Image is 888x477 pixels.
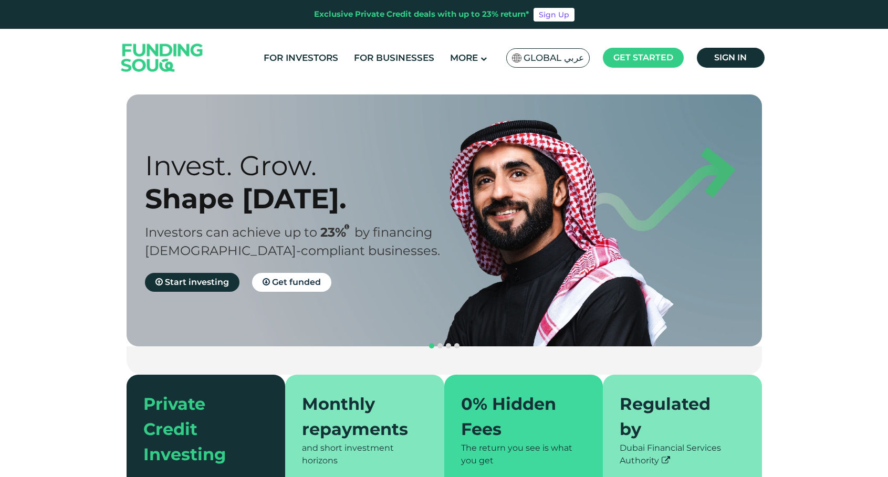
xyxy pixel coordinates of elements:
[261,49,341,67] a: For Investors
[714,52,747,62] span: Sign in
[427,342,436,350] button: navigation
[444,342,453,350] button: navigation
[344,224,349,230] i: 23% IRR (expected) ~ 15% Net yield (expected)
[302,442,427,467] div: and short investment horizons
[320,225,354,240] span: 23%
[351,49,437,67] a: For Businesses
[145,182,463,215] div: Shape [DATE].
[272,277,321,287] span: Get funded
[697,48,765,68] a: Sign in
[524,52,584,64] span: Global عربي
[461,442,587,467] div: The return you see is what you get
[145,149,463,182] div: Invest. Grow.
[436,342,444,350] button: navigation
[314,8,529,20] div: Exclusive Private Credit deals with up to 23% return*
[461,391,574,442] div: 0% Hidden Fees
[252,273,331,292] a: Get funded
[534,8,574,22] a: Sign Up
[613,52,673,62] span: Get started
[145,225,317,240] span: Investors can achieve up to
[620,442,745,467] div: Dubai Financial Services Authority
[453,342,461,350] button: navigation
[145,273,239,292] a: Start investing
[111,31,214,84] img: Logo
[512,54,521,62] img: SA Flag
[143,391,256,467] div: Private Credit Investing
[620,391,733,442] div: Regulated by
[302,391,415,442] div: Monthly repayments
[165,277,229,287] span: Start investing
[450,52,478,63] span: More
